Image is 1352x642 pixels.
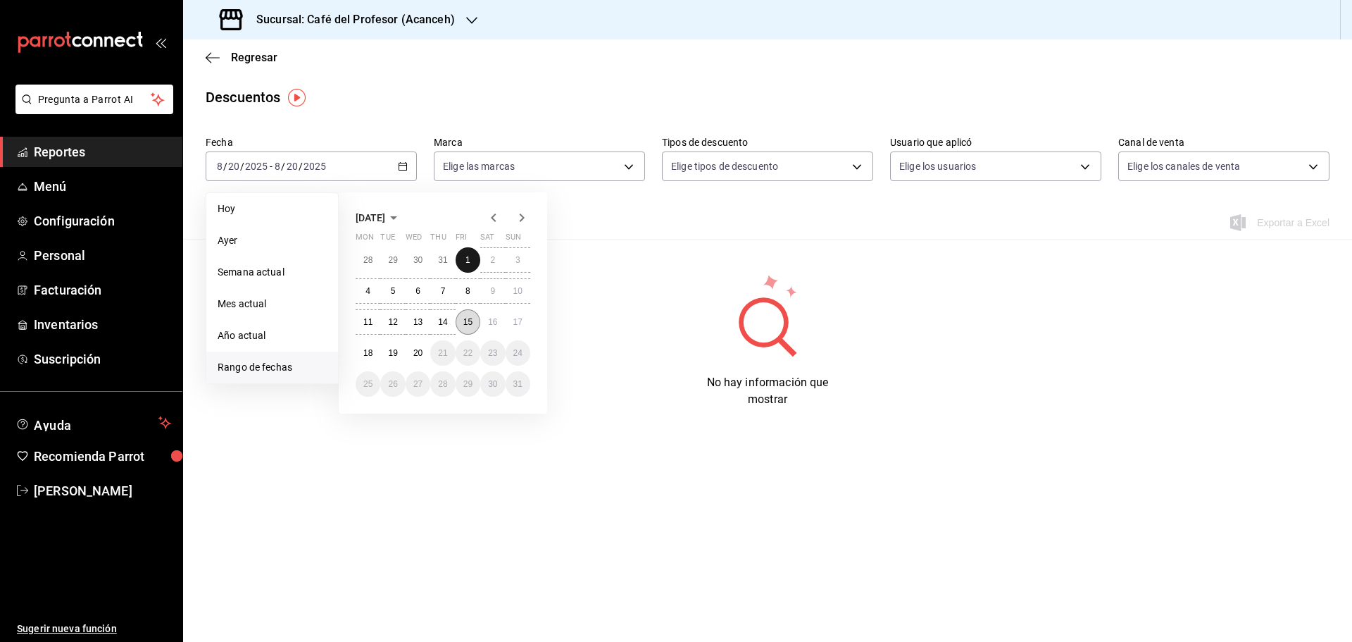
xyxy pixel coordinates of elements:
abbr: August 24, 2025 [513,348,522,358]
abbr: August 31, 2025 [513,379,522,389]
abbr: August 3, 2025 [515,255,520,265]
span: Configuración [34,211,171,230]
button: August 11, 2025 [356,309,380,335]
input: ---- [303,161,327,172]
span: / [281,161,285,172]
span: Elige los usuarios [899,159,976,173]
abbr: August 29, 2025 [463,379,472,389]
abbr: August 10, 2025 [513,286,522,296]
button: August 8, 2025 [456,278,480,304]
input: -- [286,161,299,172]
abbr: August 27, 2025 [413,379,423,389]
button: August 30, 2025 [480,371,505,397]
button: August 24, 2025 [506,340,530,366]
button: July 29, 2025 [380,247,405,273]
button: Pregunta a Parrot AI [15,85,173,114]
button: August 31, 2025 [506,371,530,397]
span: Elige tipos de descuento [671,159,778,173]
button: open_drawer_menu [155,37,166,48]
abbr: August 23, 2025 [488,348,497,358]
button: August 23, 2025 [480,340,505,366]
abbr: August 7, 2025 [441,286,446,296]
button: August 13, 2025 [406,309,430,335]
button: July 31, 2025 [430,247,455,273]
span: Pregunta a Parrot AI [38,92,151,107]
abbr: Thursday [430,233,446,247]
div: Descuentos [206,87,280,108]
abbr: July 28, 2025 [363,255,373,265]
button: August 10, 2025 [506,278,530,304]
abbr: August 15, 2025 [463,317,472,327]
abbr: August 2, 2025 [490,255,495,265]
abbr: August 1, 2025 [465,255,470,265]
button: August 12, 2025 [380,309,405,335]
button: August 18, 2025 [356,340,380,366]
label: Marca [434,137,645,147]
span: Menú [34,177,171,196]
button: August 21, 2025 [430,340,455,366]
button: August 2, 2025 [480,247,505,273]
span: / [223,161,227,172]
span: Reportes [34,142,171,161]
label: Tipos de descuento [662,137,873,147]
span: Suscripción [34,350,171,369]
span: Recomienda Parrot [34,447,171,466]
span: Inventarios [34,315,171,334]
h3: Sucursal: Café del Profesor (Acanceh) [245,11,455,28]
button: July 30, 2025 [406,247,430,273]
abbr: August 13, 2025 [413,317,423,327]
button: Regresar [206,51,277,64]
abbr: August 4, 2025 [365,286,370,296]
button: August 14, 2025 [430,309,455,335]
abbr: August 19, 2025 [388,348,397,358]
span: Ayuda [34,414,153,431]
button: August 27, 2025 [406,371,430,397]
abbr: July 31, 2025 [438,255,447,265]
span: [PERSON_NAME] [34,481,171,500]
abbr: August 20, 2025 [413,348,423,358]
button: August 1, 2025 [456,247,480,273]
abbr: August 6, 2025 [415,286,420,296]
span: Elige las marcas [443,159,515,173]
span: Personal [34,246,171,265]
abbr: August 14, 2025 [438,317,447,327]
a: Pregunta a Parrot AI [10,102,173,117]
span: [DATE] [356,212,385,223]
img: Tooltip marker [288,89,306,106]
button: [DATE] [356,209,402,226]
span: Semana actual [218,265,327,280]
label: Canal de venta [1118,137,1329,147]
button: August 25, 2025 [356,371,380,397]
button: August 26, 2025 [380,371,405,397]
abbr: Monday [356,233,374,247]
span: Ayer [218,233,327,248]
abbr: Tuesday [380,233,394,247]
span: Regresar [231,51,277,64]
abbr: August 17, 2025 [513,317,522,327]
input: ---- [244,161,268,172]
span: No hay información que mostrar [707,376,829,406]
span: Sugerir nueva función [17,622,171,636]
abbr: August 16, 2025 [488,317,497,327]
abbr: Sunday [506,233,521,247]
span: - [270,161,273,172]
abbr: August 11, 2025 [363,317,373,327]
button: August 3, 2025 [506,247,530,273]
button: August 17, 2025 [506,309,530,335]
abbr: August 9, 2025 [490,286,495,296]
button: August 5, 2025 [380,278,405,304]
button: August 16, 2025 [480,309,505,335]
span: / [240,161,244,172]
button: August 22, 2025 [456,340,480,366]
abbr: July 29, 2025 [388,255,397,265]
abbr: August 22, 2025 [463,348,472,358]
button: August 19, 2025 [380,340,405,366]
abbr: August 28, 2025 [438,379,447,389]
abbr: August 5, 2025 [391,286,396,296]
span: Facturación [34,280,171,300]
label: Fecha [206,137,417,147]
abbr: July 30, 2025 [413,255,423,265]
button: August 15, 2025 [456,309,480,335]
button: August 7, 2025 [430,278,455,304]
